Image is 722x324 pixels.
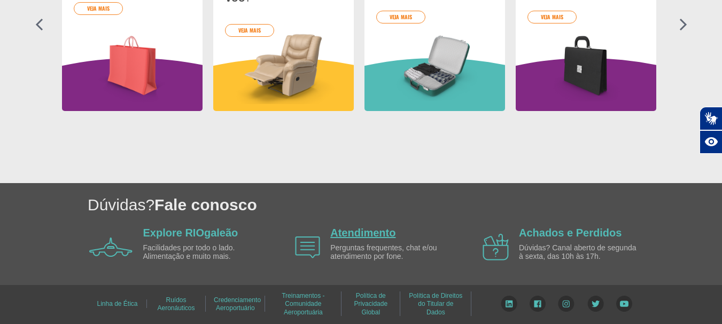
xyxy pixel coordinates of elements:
[527,11,577,23] a: veja mais
[143,227,238,239] a: Explore RIOgaleão
[89,238,133,257] img: airplane icon
[157,293,195,315] a: Ruídos Aeronáuticos
[74,2,123,15] a: veja mais
[700,107,722,154] div: Plugin de acessibilidade da Hand Talk.
[35,18,43,31] img: seta-esquerda
[376,28,493,104] img: problema-bagagem.png
[214,293,261,315] a: Credenciamento Aeroportuário
[97,296,137,311] a: Linha de Ética
[282,288,324,320] a: Treinamentos - Comunidade Aeroportuária
[587,296,604,312] img: Twitter
[616,296,632,312] img: YouTube
[679,18,687,31] img: seta-direita
[225,28,342,104] img: card%20informa%C3%A7%C3%B5es%204.png
[700,107,722,130] button: Abrir tradutor de língua de sinais.
[213,58,354,111] img: amareloInformacoesUteis.svg
[376,11,425,23] a: veja mais
[330,227,395,239] a: Atendimento
[295,236,320,258] img: airplane icon
[143,244,266,260] p: Facilidades por todo o lado. Alimentação e muito mais.
[558,296,575,312] img: Instagram
[483,234,509,260] img: airplane icon
[225,24,274,37] a: veja mais
[74,28,191,104] img: card%20informa%C3%A7%C3%B5es%206.png
[88,194,722,216] h1: Dúvidas?
[354,288,387,320] a: Política de Privacidade Global
[527,28,645,104] img: card%20informa%C3%A7%C3%B5es%202.png
[519,227,622,239] a: Achados e Perdidos
[530,296,546,312] img: Facebook
[330,244,453,260] p: Perguntas frequentes, chat e/ou atendimento por fone.
[700,130,722,154] button: Abrir recursos assistivos.
[516,58,656,111] img: roxoInformacoesUteis.svg
[62,58,203,111] img: roxoInformacoesUteis.svg
[519,244,642,260] p: Dúvidas? Canal aberto de segunda à sexta, das 10h às 17h.
[501,296,517,312] img: LinkedIn
[409,288,462,320] a: Política de Direitos do Titular de Dados
[364,58,505,111] img: verdeInformacoesUteis.svg
[154,196,257,214] span: Fale conosco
